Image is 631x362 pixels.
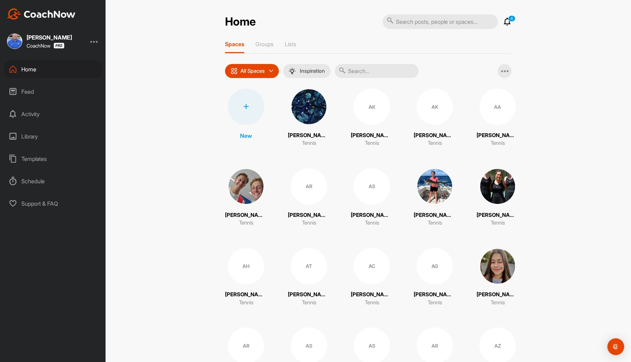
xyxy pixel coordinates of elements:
[365,139,379,147] p: Tennis
[4,150,102,168] div: Templates
[351,248,393,307] a: AC[PERSON_NAME]Tennis
[288,211,330,219] p: [PERSON_NAME]
[414,132,456,140] p: [PERSON_NAME]
[27,43,64,49] div: CoachNow
[231,68,238,74] img: icon
[4,105,102,123] div: Activity
[239,299,253,307] p: Tennis
[414,168,456,227] a: [PERSON_NAME]Tennis
[414,291,456,299] p: [PERSON_NAME]
[479,168,516,205] img: square_716a9e874db27defafd2e03fb67b8e0e.jpg
[351,168,393,227] a: AS[PERSON_NAME]Tennis
[4,172,102,190] div: Schedule
[351,132,393,140] p: [PERSON_NAME]
[228,168,264,205] img: square_f93c8d70f53c98330b042e3f4fac52c9.jpg
[354,248,390,284] div: AC
[302,299,316,307] p: Tennis
[240,68,265,74] p: All Spaces
[416,248,453,284] div: AG
[428,219,442,227] p: Tennis
[383,14,498,29] input: Search posts, people or spaces...
[365,219,379,227] p: Tennis
[289,68,296,74] img: menuIcon
[491,219,505,227] p: Tennis
[351,211,393,219] p: [PERSON_NAME]
[354,168,390,205] div: AS
[288,248,330,307] a: AT[PERSON_NAME]Tennis
[240,132,252,140] p: New
[477,248,518,307] a: [PERSON_NAME]Tennis
[288,88,330,147] a: [PERSON_NAME] [PERSON_NAME]Tennis
[255,41,274,48] p: Groups
[225,15,256,29] h2: Home
[228,248,264,284] div: AH
[288,168,330,227] a: AR[PERSON_NAME]Tennis
[7,34,22,49] img: square_2fe63265c1de02701b39405129f9e72b.jpg
[291,248,327,284] div: AT
[416,168,453,205] img: square_7c5d1ac7975c9cb5e6f27119ea5afa9a.jpg
[4,128,102,145] div: Library
[477,211,518,219] p: [PERSON_NAME]
[477,168,518,227] a: [PERSON_NAME]Tennis
[225,168,267,227] a: [PERSON_NAME]Tennis
[4,195,102,212] div: Support & FAQ
[607,338,624,355] div: Open Intercom Messenger
[288,132,330,140] p: [PERSON_NAME] [PERSON_NAME]
[351,291,393,299] p: [PERSON_NAME]
[302,139,316,147] p: Tennis
[414,248,456,307] a: AG[PERSON_NAME]Tennis
[414,211,456,219] p: [PERSON_NAME]
[288,291,330,299] p: [PERSON_NAME]
[225,41,244,48] p: Spaces
[414,88,456,147] a: AK[PERSON_NAME]Tennis
[351,88,393,147] a: AK[PERSON_NAME]Tennis
[225,291,267,299] p: [PERSON_NAME]
[291,168,327,205] div: AR
[479,88,516,125] div: AA
[225,248,267,307] a: AH[PERSON_NAME]Tennis
[335,64,419,78] input: Search...
[428,299,442,307] p: Tennis
[239,219,253,227] p: Tennis
[354,88,390,125] div: AK
[491,299,505,307] p: Tennis
[225,211,267,219] p: [PERSON_NAME]
[27,35,72,40] div: [PERSON_NAME]
[291,88,327,125] img: square_ab83b696dc0ea96688f6760fc4942b5c.jpg
[479,248,516,284] img: square_893bce86c1601ed7d6d7d37451fc0be2.jpg
[508,15,515,22] p: 4
[53,43,64,49] img: CoachNow Pro
[416,88,453,125] div: AK
[477,291,518,299] p: [PERSON_NAME]
[285,41,296,48] p: Lists
[4,83,102,100] div: Feed
[477,88,518,147] a: AA[PERSON_NAME]Tennis
[4,61,102,78] div: Home
[7,8,75,20] img: CoachNow
[365,299,379,307] p: Tennis
[428,139,442,147] p: Tennis
[491,139,505,147] p: Tennis
[302,219,316,227] p: Tennis
[300,68,325,74] p: Inspiration
[477,132,518,140] p: [PERSON_NAME]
